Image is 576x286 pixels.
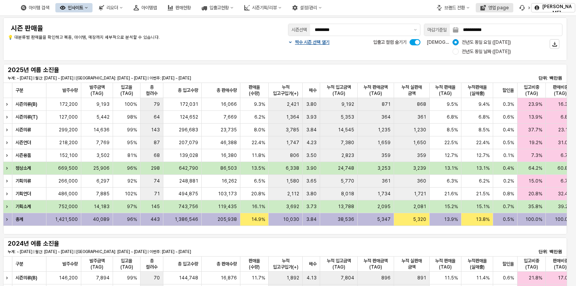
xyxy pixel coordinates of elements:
span: 127,000 [59,114,78,120]
span: 총 입고수량 [178,261,198,267]
span: 0.5% [503,216,514,222]
span: 16.1% [252,203,265,210]
span: 743,756 [178,203,198,210]
span: 10,030 [283,216,299,222]
span: 23,735 [221,127,237,133]
div: 마감기준일 [427,26,447,34]
span: 7,894 [96,275,110,281]
p: 누계: ~ [DATE] | 월간: [DATE] ~ [DATE] | [GEOGRAPHIC_DATA]: [DATE] ~ [DATE] | 이번주: [DATE] ~ [DATE] [8,75,377,81]
strong: 기획언더 [15,191,31,196]
div: 입출고현황 [197,3,238,12]
span: 발주금액(TAG) [84,258,110,270]
span: 판매비중(TAG) [549,258,571,270]
span: 입고율(TAG) [116,258,137,270]
span: 3.73 [306,203,317,210]
h4: 시즌 판매율 [11,24,236,32]
button: 인사이트 [55,3,93,12]
span: 0.4% [503,165,514,171]
span: 입고율(TAG) [116,84,137,96]
span: 16,380 [221,152,237,159]
span: 판매율(수량) [243,258,265,270]
span: 31.0% [558,140,572,146]
span: 95% [127,140,137,146]
span: 64.2% [528,165,542,171]
span: 642,790 [179,165,198,171]
span: 5,353 [341,114,354,120]
span: 6,338 [286,165,299,171]
p: 💡 대분류별 판매율을 확인하고 복종, 아이템, 매장까지 세부적으로 분석할 수 있습니다. [8,34,239,41]
span: 98% [127,114,137,120]
span: 6.8% [478,114,490,120]
div: 리오더 [106,5,118,10]
button: 아이템맵 [129,3,161,12]
span: 1,364 [286,114,299,120]
span: 103,173 [218,191,237,197]
span: 87 [154,140,160,146]
strong: 시즌의류(B) [15,275,37,281]
span: 5,442 [96,114,110,120]
span: 20.8% [528,191,542,197]
span: 669,500 [58,165,78,171]
span: 15.2% [444,203,458,210]
span: 79 [154,101,160,107]
strong: 시즌언더 [15,140,31,145]
span: 100% [124,101,137,107]
span: 13,788 [338,203,354,210]
span: 5,347 [377,216,391,222]
span: 359 [381,152,391,159]
span: 3.65 [306,178,317,184]
span: 3,239 [413,165,426,171]
button: 시즌기획/리뷰 [240,3,286,12]
span: 누적 실판매 금액 [397,258,426,270]
span: 전년도 동일 날짜 ([DATE]) [462,48,511,55]
span: 전년도 동일 요일 ([DATE]) [462,39,511,45]
span: 6.3% [447,178,458,184]
span: [DEMOGRAPHIC_DATA] 기준: [427,40,489,45]
div: Expand row [3,200,13,213]
span: 판매비중(TAG) [549,84,571,96]
span: 3,502 [96,152,110,159]
span: 1,235 [378,127,391,133]
span: 입고비중(TAG) [521,258,542,270]
span: 16,876 [221,275,237,281]
h5: 2024년 여름 소진율 [8,240,100,248]
span: 361 [417,114,426,120]
span: 100.0% [525,216,542,222]
span: 7,885 [96,191,110,197]
div: Expand row [3,162,13,174]
span: 248,881 [179,178,198,184]
span: 152,100 [59,152,78,159]
span: 19.2% [529,140,542,146]
div: 설정/관리 [288,3,326,12]
span: 누적 판매율(TAG) [433,258,458,270]
span: 871 [382,101,391,107]
span: 할인율 [502,87,514,93]
span: 9.5% [447,101,458,107]
span: 99% [127,275,137,281]
span: 3.84 [306,216,317,222]
span: 39.2% [558,203,572,210]
div: 버그 제보 및 기능 개선 요청 [515,3,534,12]
span: 8,018 [341,191,354,197]
span: 발주금액(TAG) [84,84,110,96]
span: 0.6% [503,114,514,120]
div: 시즌기획/리뷰 [252,5,277,10]
span: 발주수량 [62,87,78,93]
div: 입출고현황 [209,5,229,10]
span: 6.2% [479,178,490,184]
span: 3.93 [306,114,317,120]
span: 22.5% [444,140,458,146]
div: 아이템 검색 [29,5,49,10]
span: 3.84 [306,127,317,133]
span: 896 [381,275,391,281]
span: 9,193 [96,101,110,107]
span: 7,380 [341,140,354,146]
button: [PERSON_NAME] [531,3,575,12]
span: 364 [381,114,391,120]
span: 총 판매수량 [216,261,237,267]
span: 12.7% [444,152,458,159]
span: 40,089 [93,216,110,222]
span: 99% [127,127,137,133]
div: 영업 page [476,3,513,12]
